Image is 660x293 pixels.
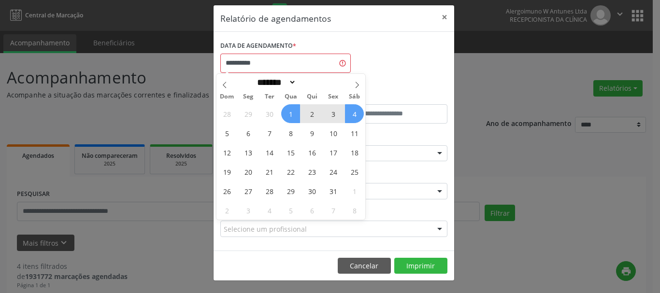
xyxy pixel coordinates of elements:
span: Novembro 8, 2025 [345,201,364,220]
select: Month [254,77,296,87]
button: Close [435,5,454,29]
span: Outubro 11, 2025 [345,124,364,142]
span: Novembro 2, 2025 [217,201,236,220]
span: Qua [280,94,301,100]
span: Outubro 15, 2025 [281,143,300,162]
span: Outubro 5, 2025 [217,124,236,142]
span: Setembro 29, 2025 [239,104,258,123]
h5: Relatório de agendamentos [220,12,331,25]
span: Outubro 23, 2025 [302,162,321,181]
span: Outubro 17, 2025 [324,143,343,162]
span: Outubro 2, 2025 [302,104,321,123]
button: Cancelar [338,258,391,274]
span: Outubro 14, 2025 [260,143,279,162]
span: Qui [301,94,323,100]
span: Outubro 22, 2025 [281,162,300,181]
span: Sáb [344,94,365,100]
span: Outubro 27, 2025 [239,181,258,200]
span: Outubro 31, 2025 [324,181,343,200]
span: Outubro 19, 2025 [217,162,236,181]
span: Novembro 5, 2025 [281,201,300,220]
span: Outubro 12, 2025 [217,143,236,162]
span: Novembro 7, 2025 [324,201,343,220]
button: Imprimir [394,258,447,274]
span: Outubro 20, 2025 [239,162,258,181]
span: Dom [216,94,238,100]
span: Selecione um profissional [224,224,307,234]
span: Outubro 26, 2025 [217,181,236,200]
span: Outubro 29, 2025 [281,181,300,200]
label: DATA DE AGENDAMENTO [220,39,296,54]
span: Novembro 6, 2025 [302,201,321,220]
span: Outubro 4, 2025 [345,104,364,123]
span: Outubro 7, 2025 [260,124,279,142]
span: Outubro 8, 2025 [281,124,300,142]
span: Outubro 24, 2025 [324,162,343,181]
span: Outubro 16, 2025 [302,143,321,162]
span: Setembro 30, 2025 [260,104,279,123]
span: Novembro 3, 2025 [239,201,258,220]
span: Outubro 13, 2025 [239,143,258,162]
span: Outubro 3, 2025 [324,104,343,123]
span: Outubro 28, 2025 [260,181,279,200]
label: ATÉ [336,89,447,104]
span: Ter [259,94,280,100]
span: Outubro 21, 2025 [260,162,279,181]
span: Outubro 18, 2025 [345,143,364,162]
span: Outubro 25, 2025 [345,162,364,181]
span: Setembro 28, 2025 [217,104,236,123]
span: Outubro 6, 2025 [239,124,258,142]
span: Outubro 30, 2025 [302,181,321,200]
span: Seg [238,94,259,100]
input: Year [296,77,328,87]
span: Outubro 10, 2025 [324,124,343,142]
span: Outubro 9, 2025 [302,124,321,142]
span: Novembro 1, 2025 [345,181,364,200]
span: Novembro 4, 2025 [260,201,279,220]
span: Sex [323,94,344,100]
span: Outubro 1, 2025 [281,104,300,123]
